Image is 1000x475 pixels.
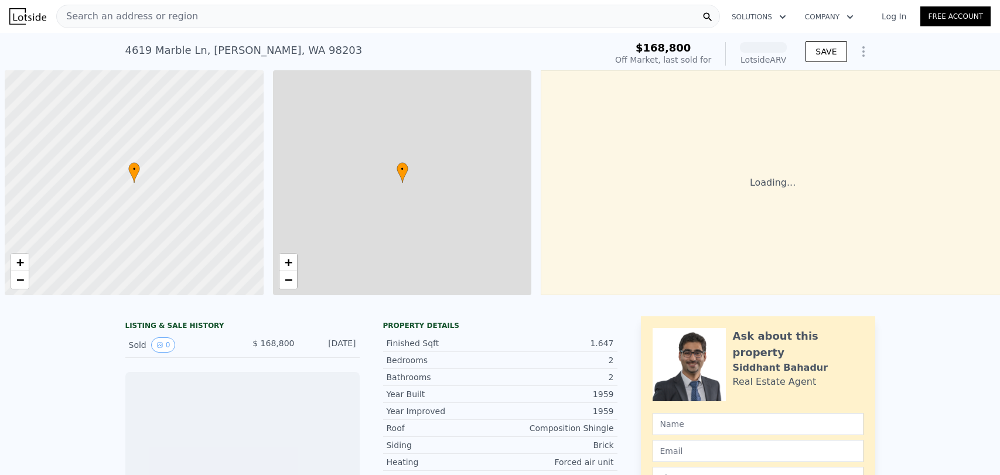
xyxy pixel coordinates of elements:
[733,328,864,361] div: Ask about this property
[129,337,233,353] div: Sold
[9,8,46,25] img: Lotside
[653,440,864,462] input: Email
[500,422,614,434] div: Composition Shingle
[500,439,614,451] div: Brick
[500,456,614,468] div: Forced air unit
[653,413,864,435] input: Name
[500,371,614,383] div: 2
[11,254,29,271] a: Zoom in
[387,405,500,417] div: Year Improved
[852,40,875,63] button: Show Options
[615,54,711,66] div: Off Market, last sold for
[383,321,617,330] div: Property details
[128,164,140,175] span: •
[387,354,500,366] div: Bedrooms
[252,339,294,348] span: $ 168,800
[387,371,500,383] div: Bathrooms
[722,6,796,28] button: Solutions
[16,255,24,269] span: +
[733,361,828,375] div: Siddhant Bahadur
[733,375,817,389] div: Real Estate Agent
[636,42,691,54] span: $168,800
[397,164,408,175] span: •
[387,337,500,349] div: Finished Sqft
[806,41,847,62] button: SAVE
[500,354,614,366] div: 2
[11,271,29,289] a: Zoom out
[128,162,140,183] div: •
[796,6,863,28] button: Company
[387,439,500,451] div: Siding
[397,162,408,183] div: •
[279,271,297,289] a: Zoom out
[387,388,500,400] div: Year Built
[920,6,991,26] a: Free Account
[500,388,614,400] div: 1959
[279,254,297,271] a: Zoom in
[125,321,360,333] div: LISTING & SALE HISTORY
[151,337,176,353] button: View historical data
[500,337,614,349] div: 1.647
[740,54,787,66] div: Lotside ARV
[304,337,356,353] div: [DATE]
[868,11,920,22] a: Log In
[125,42,363,59] div: 4619 Marble Ln , [PERSON_NAME] , WA 98203
[387,456,500,468] div: Heating
[57,9,198,23] span: Search an address or region
[284,272,292,287] span: −
[500,405,614,417] div: 1959
[387,422,500,434] div: Roof
[16,272,24,287] span: −
[284,255,292,269] span: +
